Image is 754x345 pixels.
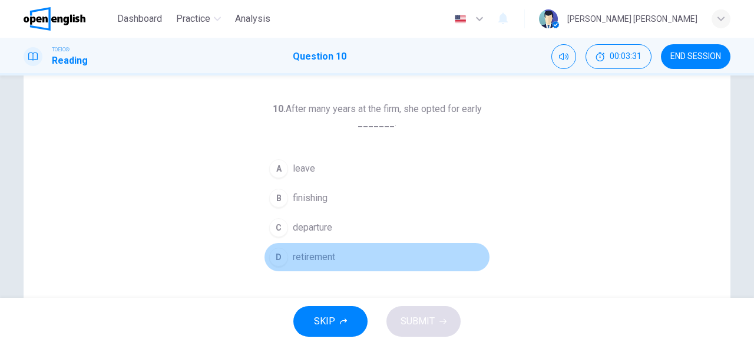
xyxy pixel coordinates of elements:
button: Dashboard [113,8,167,29]
button: Analysis [230,8,275,29]
button: SKIP [293,306,368,337]
button: Practice [171,8,226,29]
strong: 10. [273,103,286,114]
span: Dashboard [117,12,162,26]
span: finishing [293,191,328,205]
span: Analysis [235,12,270,26]
img: en [453,15,468,24]
button: Bfinishing [264,183,490,213]
span: TOEIC® [52,45,70,54]
div: Mute [551,44,576,69]
h1: Reading [52,54,88,68]
span: END SESSION [670,52,721,61]
a: OpenEnglish logo [24,7,113,31]
img: OpenEnglish logo [24,7,85,31]
button: Aleave [264,154,490,183]
div: D [269,248,288,267]
span: Practice [176,12,210,26]
img: Profile picture [539,9,558,28]
span: SKIP [314,313,335,330]
div: [PERSON_NAME] [PERSON_NAME] [567,12,697,26]
div: Hide [586,44,652,69]
button: Dretirement [264,242,490,272]
div: B [269,189,288,208]
span: retirement [293,250,335,264]
div: A [269,159,288,178]
span: leave [293,162,315,176]
h1: Question 10 [293,50,346,64]
button: Cdeparture [264,213,490,242]
button: 00:03:31 [586,44,652,69]
h6: After many years at the firm, she opted for early _______. [264,102,490,130]
button: END SESSION [661,44,730,69]
span: 00:03:31 [610,52,641,61]
div: C [269,218,288,237]
span: departure [293,221,332,235]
